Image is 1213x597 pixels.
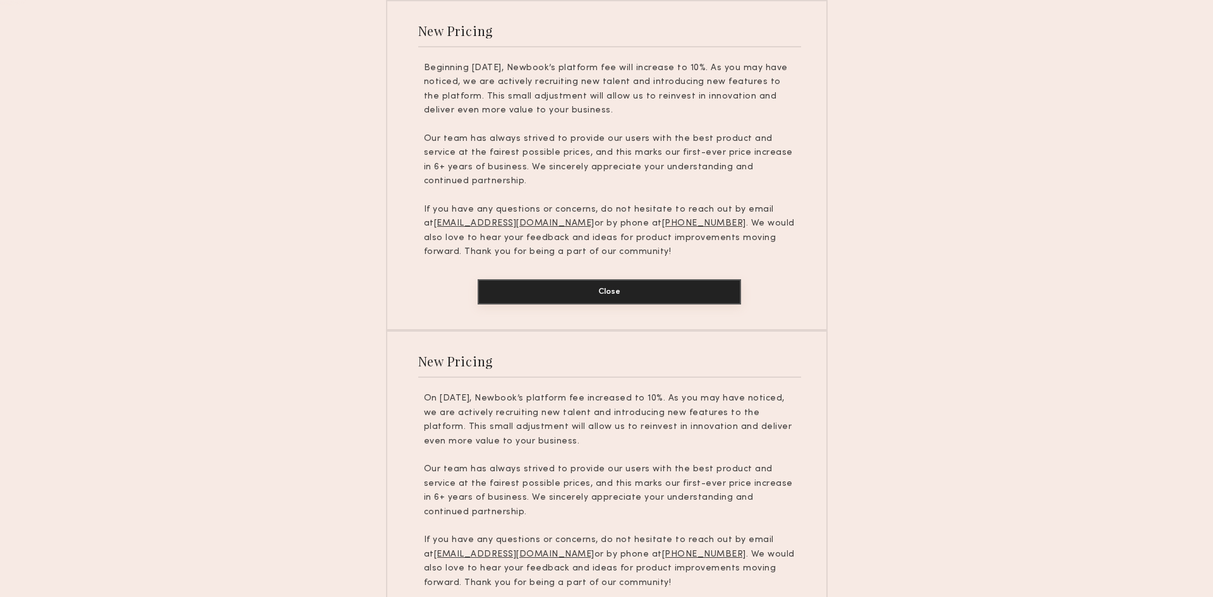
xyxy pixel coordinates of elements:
u: [PHONE_NUMBER] [662,550,746,558]
p: Our team has always strived to provide our users with the best product and service at the fairest... [424,462,795,519]
p: Beginning [DATE], Newbook’s platform fee will increase to 10%. As you may have noticed, we are ac... [424,61,795,118]
u: [EMAIL_ADDRESS][DOMAIN_NAME] [434,219,594,227]
p: If you have any questions or concerns, do not hesitate to reach out by email at or by phone at . ... [424,203,795,260]
p: If you have any questions or concerns, do not hesitate to reach out by email at or by phone at . ... [424,533,795,590]
u: [EMAIL_ADDRESS][DOMAIN_NAME] [434,550,594,558]
p: Our team has always strived to provide our users with the best product and service at the fairest... [424,132,795,189]
button: Close [478,279,741,305]
p: On [DATE], Newbook’s platform fee increased to 10%. As you may have noticed, we are actively recr... [424,392,795,449]
div: New Pricing [418,22,493,39]
div: New Pricing [418,353,493,370]
u: [PHONE_NUMBER] [662,219,746,227]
